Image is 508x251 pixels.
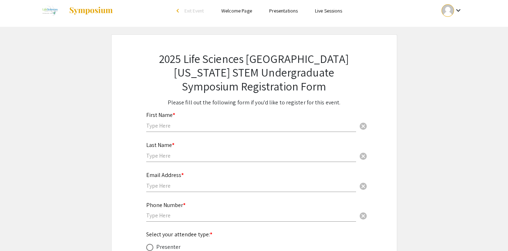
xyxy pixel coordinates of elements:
[146,231,213,238] mat-label: Select your attendee type:
[38,2,114,20] a: 2025 Life Sciences South Florida STEM Undergraduate Symposium
[146,98,362,107] p: Please fill out the following form if you'd like to register for this event.
[359,152,368,161] span: cancel
[359,212,368,220] span: cancel
[146,201,186,209] mat-label: Phone Number
[146,171,184,179] mat-label: Email Address
[177,9,181,13] div: arrow_back_ios
[146,122,356,129] input: Type Here
[69,6,113,15] img: Symposium by ForagerOne
[359,122,368,131] span: cancel
[146,52,362,93] h2: 2025 Life Sciences [GEOGRAPHIC_DATA][US_STATE] STEM Undergraduate Symposium Registration Form
[146,182,356,190] input: Type Here
[269,8,298,14] a: Presentations
[356,148,370,163] button: Clear
[146,141,174,149] mat-label: Last Name
[315,8,342,14] a: Live Sessions
[454,6,463,15] mat-icon: Expand account dropdown
[221,8,252,14] a: Welcome Page
[38,2,62,20] img: 2025 Life Sciences South Florida STEM Undergraduate Symposium
[356,208,370,223] button: Clear
[356,178,370,193] button: Clear
[146,111,175,119] mat-label: First Name
[146,152,356,159] input: Type Here
[359,182,368,191] span: cancel
[356,119,370,133] button: Clear
[434,3,470,19] button: Expand account dropdown
[184,8,204,14] span: Exit Event
[146,212,356,219] input: Type Here
[5,219,30,246] iframe: Chat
